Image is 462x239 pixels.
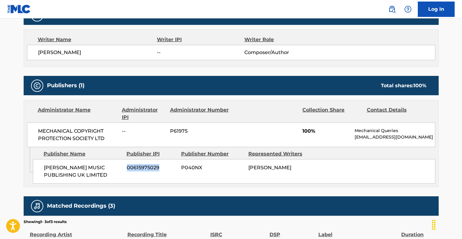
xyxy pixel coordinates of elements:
[402,3,414,15] div: Help
[355,134,435,140] p: [EMAIL_ADDRESS][DOMAIN_NAME]
[38,49,157,56] span: [PERSON_NAME]
[170,106,230,121] div: Administrator Number
[302,106,362,121] div: Collection Share
[38,127,118,142] span: MECHANICAL COPYRIGHT PROTECTION SOCIETY LTD
[44,164,122,179] span: [PERSON_NAME] MUSIC PUBLISHING UK LIMITED
[33,202,41,210] img: Matched Recordings
[302,127,350,135] span: 100%
[33,82,41,89] img: Publishers
[429,216,439,234] div: Drag
[170,127,230,135] span: P61975
[38,36,157,43] div: Writer Name
[404,6,412,13] img: help
[386,3,398,15] a: Public Search
[244,36,324,43] div: Writer Role
[181,150,244,158] div: Publisher Number
[24,219,67,225] p: Showing 1 - 3 of 3 results
[181,164,244,171] span: P040NX
[122,127,165,135] span: --
[47,82,84,89] h5: Publishers (1)
[210,225,266,238] div: ISRC
[47,202,115,210] h5: Matched Recordings (3)
[401,225,435,238] div: Duration
[413,83,426,88] span: 100 %
[30,225,124,238] div: Recording Artist
[418,2,455,17] a: Log In
[367,106,426,121] div: Contact Details
[431,210,462,239] iframe: Chat Widget
[388,6,396,13] img: search
[381,82,426,89] div: Total shares:
[355,127,435,134] p: Mechanical Queries
[157,36,244,43] div: Writer IPI
[38,106,117,121] div: Administrator Name
[157,49,244,56] span: --
[122,106,165,121] div: Administrator IPI
[127,164,177,171] span: 00615975029
[44,150,122,158] div: Publisher Name
[127,225,207,238] div: Recording Title
[248,165,291,170] span: [PERSON_NAME]
[7,5,31,14] img: MLC Logo
[318,225,398,238] div: Label
[270,225,315,238] div: DSP
[126,150,177,158] div: Publisher IPI
[248,150,311,158] div: Represented Writers
[244,49,324,56] span: Composer/Author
